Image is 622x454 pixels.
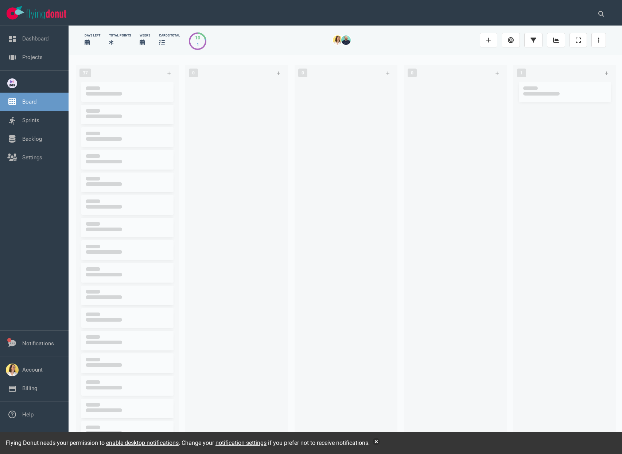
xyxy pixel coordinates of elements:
[341,35,351,45] img: 26
[22,35,48,42] a: Dashboard
[195,41,200,48] div: 1
[109,33,131,38] div: Total Points
[215,439,267,446] a: notification settings
[22,154,42,161] a: Settings
[22,98,36,105] a: Board
[333,35,342,45] img: 26
[140,33,150,38] div: Weeks
[517,69,526,77] span: 1
[106,439,179,446] a: enable desktop notifications
[85,33,100,38] div: days left
[195,34,200,41] div: 10
[6,439,179,446] span: Flying Donut needs your permission to
[22,54,43,61] a: Projects
[22,340,54,347] a: Notifications
[189,69,198,77] span: 0
[79,69,91,77] span: 37
[408,69,417,77] span: 0
[179,439,370,446] span: . Change your if you prefer not to receive notifications.
[26,9,66,19] img: Flying Donut text logo
[298,69,307,77] span: 0
[22,117,39,124] a: Sprints
[22,136,42,142] a: Backlog
[159,33,180,38] div: cards total
[22,385,37,392] a: Billing
[22,411,34,418] a: Help
[22,366,43,373] a: Account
